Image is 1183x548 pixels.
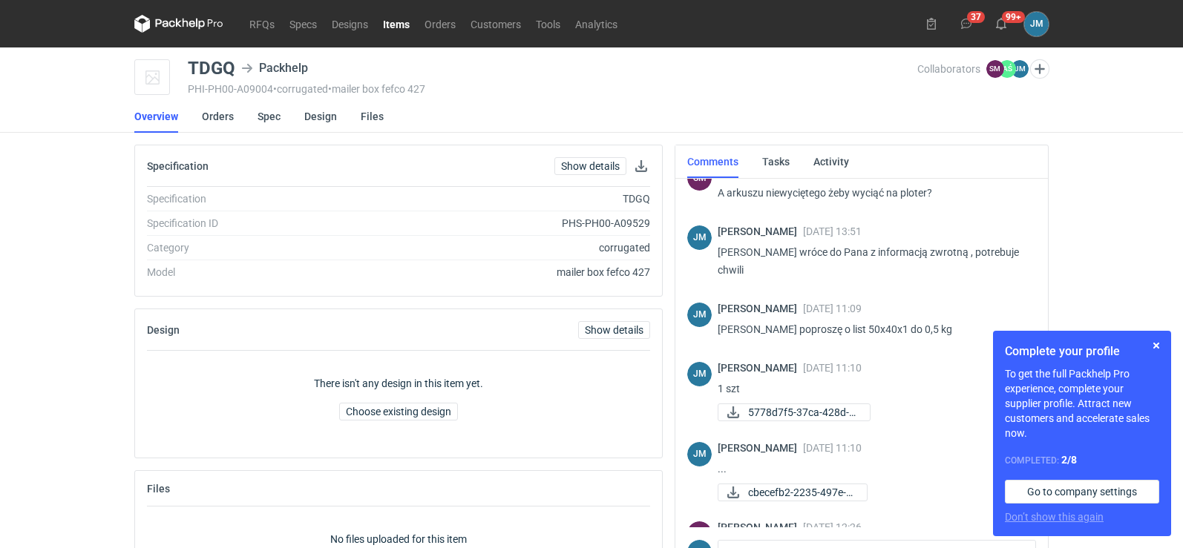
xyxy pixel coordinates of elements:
[687,166,712,191] div: Sebastian Markut
[417,15,463,33] a: Orders
[989,12,1013,36] button: 99+
[1024,12,1049,36] button: JM
[330,532,467,547] p: No files uploaded for this item
[1147,337,1165,354] button: Skip for now
[134,15,223,33] svg: Packhelp Pro
[718,225,803,237] span: [PERSON_NAME]
[954,12,978,36] button: 37
[568,15,625,33] a: Analytics
[147,265,348,280] div: Model
[718,483,866,501] div: cbecefb2-2235-497e-80a1-be42f41a097e.jpg
[147,483,170,495] h2: Files
[687,303,712,327] figcaption: JM
[361,100,384,133] a: Files
[376,15,417,33] a: Items
[1005,452,1159,468] div: Completed:
[1024,12,1049,36] div: Joanna Myślak
[687,362,712,386] div: Joanna Myślak
[687,442,712,466] div: Joanna Myślak
[687,442,712,466] figcaption: JM
[134,100,178,133] a: Overview
[147,160,209,172] h2: Specification
[1030,59,1049,79] button: Edit collaborators
[304,100,337,133] a: Design
[803,362,862,374] span: [DATE] 11:10
[718,380,1024,397] p: 1 szt
[687,303,712,327] div: Joanna Myślak
[554,157,626,175] a: Show details
[687,362,712,386] figcaption: JM
[687,521,712,546] figcaption: SM
[242,15,282,33] a: RFQs
[346,406,451,417] span: Choose existing design
[803,303,862,314] span: [DATE] 11:09
[803,225,862,237] span: [DATE] 13:51
[1005,343,1159,360] h1: Complete your profile
[986,60,1004,78] figcaption: SM
[748,484,855,501] span: cbecefb2-2235-497e-8...
[188,59,235,77] div: TDGQ
[339,403,458,420] button: Choose existing design
[528,15,568,33] a: Tools
[241,59,308,77] div: Packhelp
[718,184,1024,202] p: A arkuszu niewyciętego żeby wyciąć na ploter?
[147,191,348,206] div: Specification
[813,145,849,178] a: Activity
[1061,454,1077,466] strong: 2 / 8
[718,362,803,374] span: [PERSON_NAME]
[348,216,650,231] div: PHS-PH00-A09529
[718,303,803,314] span: [PERSON_NAME]
[463,15,528,33] a: Customers
[718,243,1024,279] p: [PERSON_NAME] wróce do Pana z informacją zwrotną , potrebuje chwili
[762,145,790,178] a: Tasks
[998,60,1016,78] figcaption: AŚ
[687,166,712,191] figcaption: SM
[1005,509,1104,524] button: Don’t show this again
[718,403,866,421] div: 5778d7f5-37ca-428d-8e01-152ec96f0449.jpg
[273,83,328,95] span: • corrugated
[147,240,348,255] div: Category
[348,265,650,280] div: mailer box fefco 427
[687,145,738,178] a: Comments
[1005,366,1159,440] p: To get the full Packhelp Pro experience, complete your supplier profile. Attract new customers an...
[328,83,425,95] span: • mailer box fefco 427
[578,321,650,339] a: Show details
[314,376,483,391] p: There isn't any design in this item yet.
[258,100,281,133] a: Spec
[687,225,712,250] figcaption: JM
[917,63,980,75] span: Collaborators
[718,460,1024,478] p: ...
[748,404,858,420] span: 5778d7f5-37ca-428d-8...
[202,100,234,133] a: Orders
[687,521,712,546] div: Sebastian Markut
[718,521,803,533] span: [PERSON_NAME]
[803,521,862,533] span: [DATE] 12:26
[803,442,862,454] span: [DATE] 11:10
[1011,60,1029,78] figcaption: JM
[147,324,180,336] h2: Design
[718,483,868,501] a: cbecefb2-2235-497e-8...
[1005,480,1159,504] a: Go to company settings
[147,216,348,231] div: Specification ID
[718,320,1024,338] p: [PERSON_NAME] poproszę o list 50x40x1 do 0,5 kg
[687,225,712,250] div: Joanna Myślak
[348,240,650,255] div: corrugated
[282,15,324,33] a: Specs
[324,15,376,33] a: Designs
[188,83,917,95] div: PHI-PH00-A09004
[632,157,650,175] button: Download specification
[718,442,803,454] span: [PERSON_NAME]
[348,191,650,206] div: TDGQ
[718,403,871,421] a: 5778d7f5-37ca-428d-8...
